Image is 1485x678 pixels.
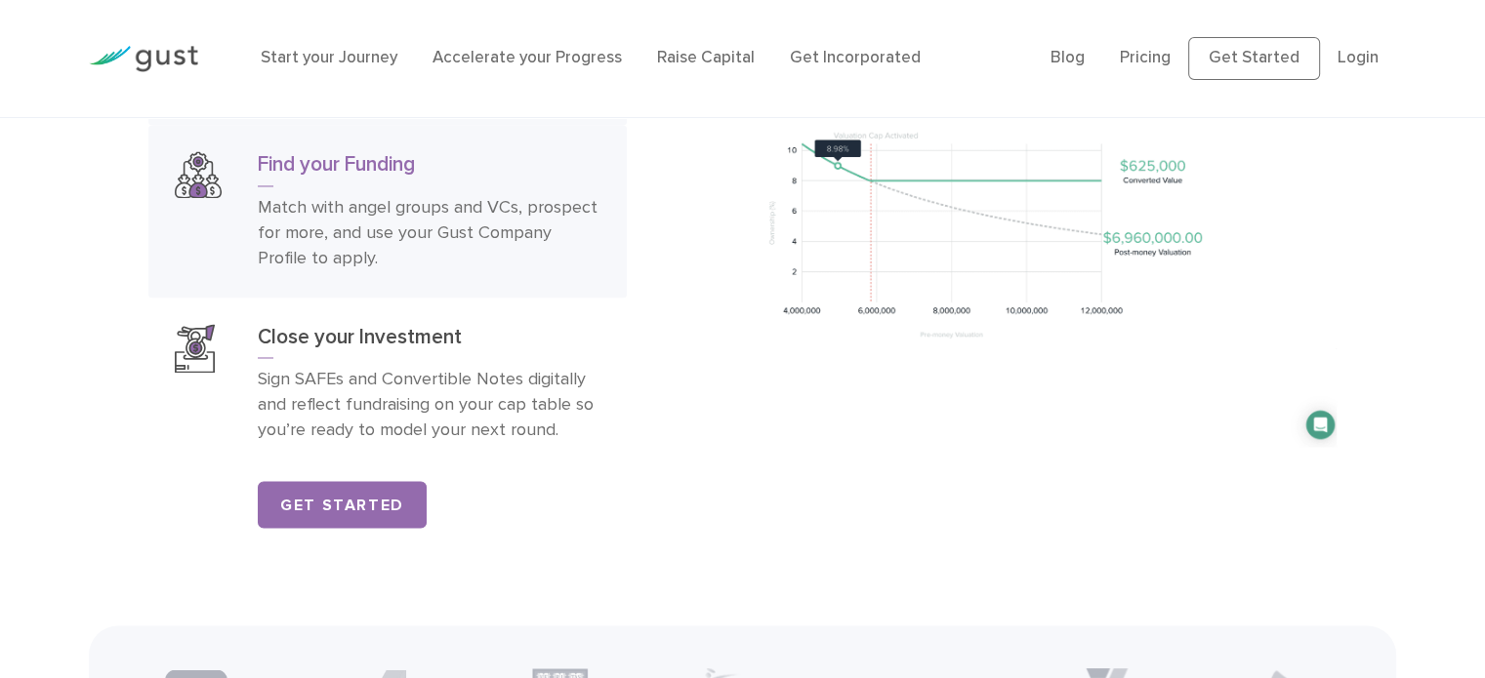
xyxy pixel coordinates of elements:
img: Close Your Investment [175,324,215,373]
h3: Find your Funding [258,151,600,186]
a: Get Incorporated [790,48,921,67]
img: Gust Logo [89,46,198,72]
a: Pricing [1120,48,1171,67]
a: Find Your FundingFind your FundingMatch with angel groups and VCs, prospect for more, and use you... [148,125,627,298]
h3: Close your Investment [258,324,600,359]
img: Find Your Funding [175,151,222,198]
p: Sign SAFEs and Convertible Notes digitally and reflect fundraising on your cap table so you’re re... [258,367,600,443]
a: Close Your InvestmentClose your InvestmentSign SAFEs and Convertible Notes digitally and reflect ... [148,298,627,470]
a: Get Started [1188,37,1320,80]
a: Raise Capital [657,48,755,67]
a: Accelerate your Progress [433,48,622,67]
a: Login [1338,48,1379,67]
a: Blog [1051,48,1085,67]
a: Start your Journey [261,48,397,67]
a: Get Started [258,481,427,528]
p: Match with angel groups and VCs, prospect for more, and use your Gust Company Profile to apply. [258,195,600,271]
